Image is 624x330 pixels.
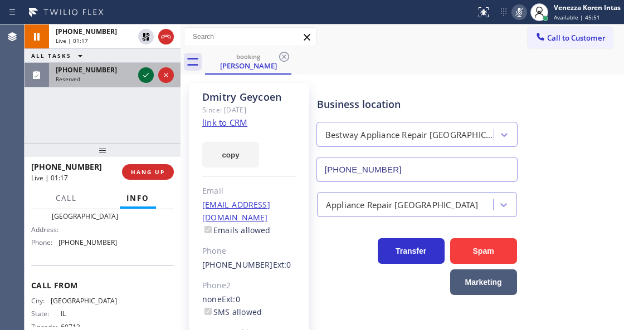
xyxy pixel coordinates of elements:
button: Mute [511,4,527,20]
input: Emails allowed [204,226,212,233]
div: Since: [DATE] [202,104,296,116]
span: Live | 01:17 [56,37,88,45]
span: [GEOGRAPHIC_DATA] [51,297,117,305]
label: SMS allowed [202,307,262,317]
input: Phone Number [316,157,518,182]
span: HANG UP [131,168,165,176]
button: Info [120,188,156,209]
div: Bestway Appliance Repair [GEOGRAPHIC_DATA] [325,129,495,141]
input: SMS allowed [204,308,212,315]
div: [PERSON_NAME] [206,61,290,71]
span: Call From [31,280,174,290]
button: Call to Customer [528,27,613,48]
button: Accept [138,67,154,83]
div: Email [202,185,296,198]
div: Dmitry Geycoen [206,50,290,73]
span: Reserved [56,75,80,83]
div: booking [206,52,290,61]
span: ALL TASKS [31,52,71,60]
span: City: [31,297,51,305]
button: Spam [450,238,517,264]
span: State: [31,309,61,318]
span: Call [56,193,77,203]
span: Available | 45:51 [554,13,600,21]
a: link to CRM [202,117,247,128]
div: Dmitry Geycoen [202,91,296,104]
div: Phone2 [202,279,296,292]
label: Emails allowed [202,225,271,235]
div: Business location [317,97,517,112]
button: Unhold Customer [138,29,154,45]
div: Venezza Koren Intas [554,3,621,12]
span: Call to Customer [547,33,606,43]
div: Appliance Repair [GEOGRAPHIC_DATA] [326,198,479,211]
button: HANG UP [122,164,174,180]
button: Hang up [158,29,174,45]
div: Phone [202,245,296,258]
button: Call [49,188,84,209]
span: [PHONE_NUMBER] [31,161,102,172]
button: Transfer [378,238,445,264]
button: ALL TASKS [25,49,94,62]
span: [PHONE_NUMBER] [56,27,117,36]
span: Address: [31,225,61,234]
span: [PHONE_NUMBER] [56,65,117,75]
div: none [202,293,296,319]
span: Info [126,193,149,203]
span: Ext: 0 [222,294,240,304]
span: IL [61,309,116,318]
button: Marketing [450,269,517,295]
span: [PHONE_NUMBER] [58,238,117,247]
span: Bestway Appliance Repair [GEOGRAPHIC_DATA] [52,195,118,220]
span: Ext: 0 [273,259,291,270]
button: copy [202,142,259,168]
span: Live | 01:17 [31,173,68,183]
span: Phone: [31,238,58,247]
button: Reject [158,67,174,83]
a: [EMAIL_ADDRESS][DOMAIN_NAME] [202,199,270,223]
a: [PHONE_NUMBER] [202,259,273,270]
input: Search [184,28,316,46]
